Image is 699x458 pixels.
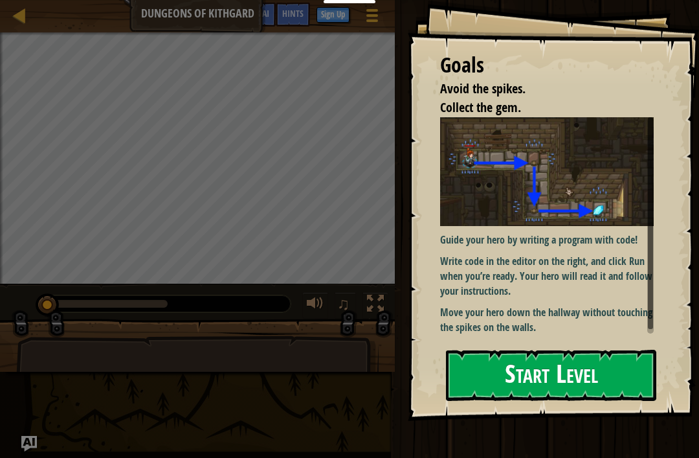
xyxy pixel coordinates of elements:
div: Goals [440,51,654,80]
span: Hints [282,7,304,19]
li: Avoid the spikes. [424,80,650,98]
p: Write code in the editor on the right, and click Run when you’re ready. Your hero will read it an... [440,254,654,299]
button: Adjust volume [302,292,328,319]
img: Dungeons of kithgard [440,117,654,227]
span: Ask AI [247,7,269,19]
li: Collect the gem. [424,98,650,117]
button: Sign Up [316,7,349,23]
button: Ask AI [21,436,37,452]
span: Avoid the spikes. [440,80,526,97]
button: Start Level [446,350,656,401]
span: ♫ [337,294,350,314]
button: Toggle fullscreen [362,292,388,319]
p: Move your hero down the hallway without touching the spikes on the walls. [440,305,654,335]
span: Collect the gem. [440,98,521,116]
button: Ask AI [241,3,276,27]
p: Guide your hero by writing a program with code! [440,233,654,247]
button: ♫ [335,292,357,319]
button: Show game menu [356,3,388,33]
